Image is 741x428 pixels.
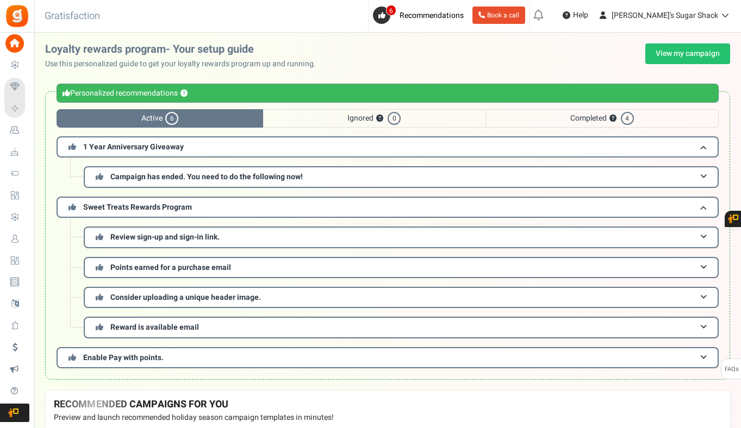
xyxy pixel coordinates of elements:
button: ? [180,90,188,97]
button: ? [376,115,383,122]
span: Reward is available email [110,322,199,333]
span: 1 Year Anniversary Giveaway [83,141,184,153]
span: Points earned for a purchase email [110,262,231,273]
span: 0 [388,112,401,125]
h3: Gratisfaction [33,5,112,27]
p: Use this personalized guide to get your loyalty rewards program up and running. [45,59,325,70]
span: Consider uploading a unique header image. [110,292,261,303]
span: 4 [621,112,634,125]
a: 6 Recommendations [373,7,468,24]
a: Book a call [472,7,525,24]
a: View my campaign [645,43,730,64]
div: Personalized recommendations [57,84,719,103]
h2: Loyalty rewards program- Your setup guide [45,43,325,55]
span: 6 [165,112,178,125]
img: Gratisfaction [5,4,29,28]
span: Recommendations [400,10,464,21]
span: [PERSON_NAME]'s Sugar Shack [612,10,718,21]
span: Sweet Treats Rewards Program [83,202,192,213]
button: ? [609,115,617,122]
span: Campaign has ended. You need to do the following now! [110,171,303,182]
span: Help [570,10,588,21]
span: Review sign-up and sign-in link. [110,231,220,243]
span: FAQs [724,359,739,380]
span: Ignored [263,109,485,128]
p: Preview and launch recommended holiday season campaign templates in minutes! [54,412,721,423]
span: Enable Pay with points. [83,352,164,363]
h4: RECOMMENDED CAMPAIGNS FOR YOU [54,399,721,410]
a: Help [558,7,593,24]
span: Active [57,109,263,128]
span: Completed [485,109,719,128]
span: 6 [386,5,396,16]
